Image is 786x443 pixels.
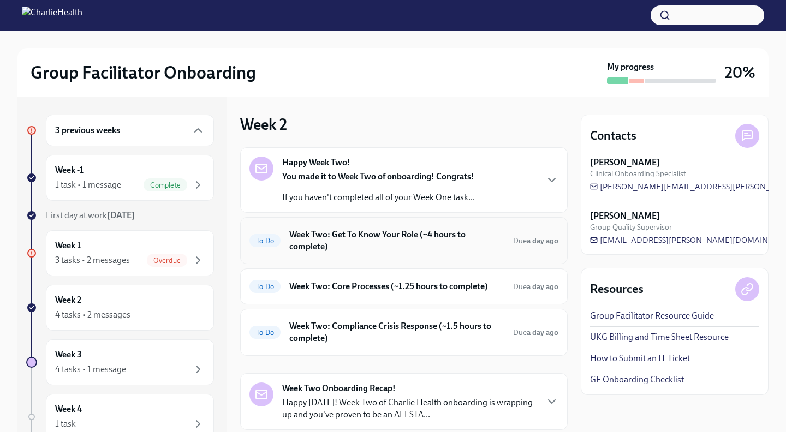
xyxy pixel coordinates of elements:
[590,222,672,232] span: Group Quality Supervisor
[282,397,537,421] p: Happy [DATE]! Week Two of Charlie Health onboarding is wrapping up and you've proven to be an ALL...
[46,210,135,220] span: First day at work
[282,171,474,182] strong: You made it to Week Two of onboarding! Congrats!
[513,282,558,291] span: Due
[55,403,82,415] h6: Week 4
[590,331,729,343] a: UKG Billing and Time Sheet Resource
[249,237,281,245] span: To Do
[26,155,214,201] a: Week -11 task • 1 messageComplete
[513,236,558,246] span: September 22nd, 2025 10:00
[249,226,558,255] a: To DoWeek Two: Get To Know Your Role (~4 hours to complete)Duea day ago
[55,363,126,375] div: 4 tasks • 1 message
[590,157,660,169] strong: [PERSON_NAME]
[55,254,130,266] div: 3 tasks • 2 messages
[147,256,187,265] span: Overdue
[26,230,214,276] a: Week 13 tasks • 2 messagesOverdue
[55,179,121,191] div: 1 task • 1 message
[590,352,690,364] a: How to Submit an IT Ticket
[46,115,214,146] div: 3 previous weeks
[249,318,558,346] a: To DoWeek Two: Compliance Crisis Response (~1.5 hours to complete)Duea day ago
[249,283,281,291] span: To Do
[513,236,558,246] span: Due
[607,61,654,73] strong: My progress
[249,278,558,295] a: To DoWeek Two: Core Processes (~1.25 hours to complete)Duea day ago
[590,169,686,179] span: Clinical Onboarding Specialist
[55,349,82,361] h6: Week 3
[590,281,644,297] h4: Resources
[725,63,755,82] h3: 20%
[26,394,214,440] a: Week 41 task
[527,282,558,291] strong: a day ago
[55,418,76,430] div: 1 task
[282,382,396,394] strong: Week Two Onboarding Recap!
[55,124,120,136] h6: 3 previous weeks
[590,310,714,322] a: Group Facilitator Resource Guide
[527,328,558,337] strong: a day ago
[527,236,558,246] strong: a day ago
[289,229,504,253] h6: Week Two: Get To Know Your Role (~4 hours to complete)
[144,181,187,189] span: Complete
[55,164,84,176] h6: Week -1
[513,282,558,292] span: September 22nd, 2025 10:00
[55,240,81,252] h6: Week 1
[590,210,660,222] strong: [PERSON_NAME]
[22,7,82,24] img: CharlieHealth
[31,62,256,83] h2: Group Facilitator Onboarding
[107,210,135,220] strong: [DATE]
[282,191,475,203] p: If you haven't completed all of your Week One task...
[513,327,558,338] span: September 22nd, 2025 10:00
[249,328,281,337] span: To Do
[289,280,504,292] h6: Week Two: Core Processes (~1.25 hours to complete)
[26,285,214,331] a: Week 24 tasks • 2 messages
[240,115,287,134] h3: Week 2
[282,157,350,169] strong: Happy Week Two!
[26,209,214,221] a: First day at work[DATE]
[55,294,81,306] h6: Week 2
[26,339,214,385] a: Week 34 tasks • 1 message
[590,128,636,144] h4: Contacts
[289,320,504,344] h6: Week Two: Compliance Crisis Response (~1.5 hours to complete)
[590,374,684,386] a: GF Onboarding Checklist
[513,328,558,337] span: Due
[55,309,130,321] div: 4 tasks • 2 messages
